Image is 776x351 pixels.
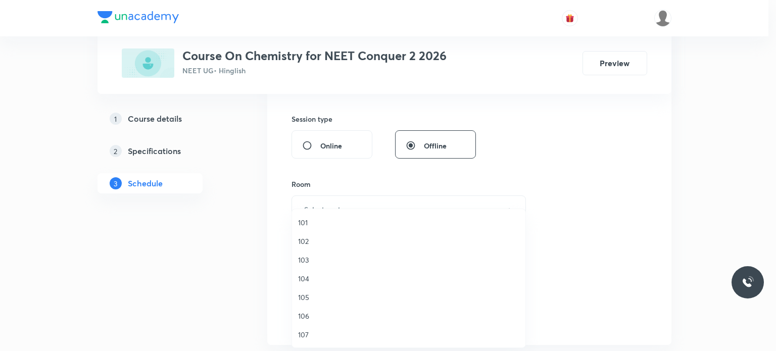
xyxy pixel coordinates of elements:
[298,311,519,321] span: 106
[298,236,519,246] span: 102
[298,329,519,340] span: 107
[298,292,519,303] span: 105
[298,217,519,228] span: 101
[298,273,519,284] span: 104
[298,255,519,265] span: 103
